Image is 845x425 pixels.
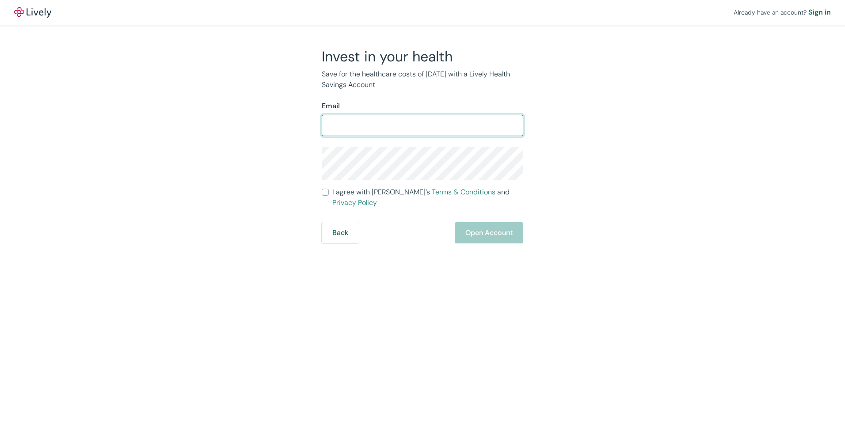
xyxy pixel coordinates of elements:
[322,222,359,243] button: Back
[332,198,377,207] a: Privacy Policy
[14,7,51,18] a: LivelyLively
[322,48,523,65] h2: Invest in your health
[14,7,51,18] img: Lively
[734,7,831,18] div: Already have an account?
[432,187,495,197] a: Terms & Conditions
[808,7,831,18] a: Sign in
[322,69,523,90] p: Save for the healthcare costs of [DATE] with a Lively Health Savings Account
[322,101,340,111] label: Email
[332,187,523,208] span: I agree with [PERSON_NAME]’s and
